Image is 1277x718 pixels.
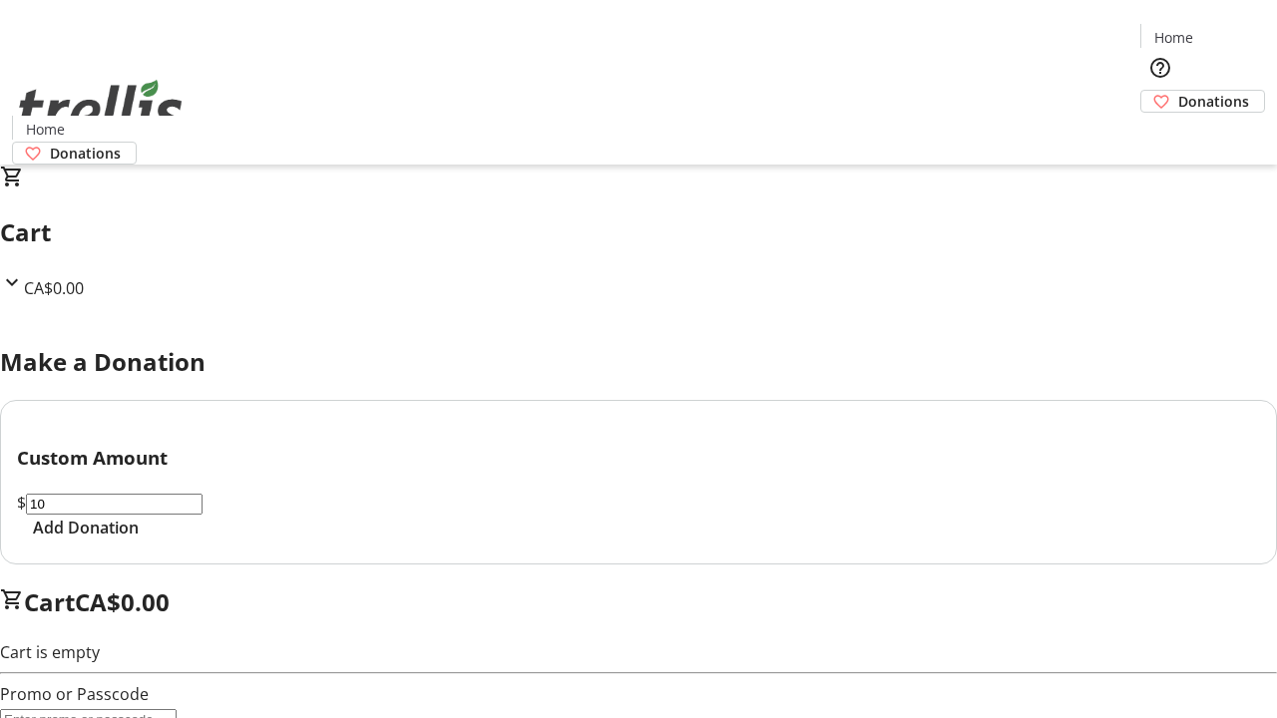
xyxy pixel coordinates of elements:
a: Home [1141,27,1205,48]
img: Orient E2E Organization eZL6tGAG7r's Logo [12,58,190,158]
span: CA$0.00 [24,277,84,299]
h3: Custom Amount [17,444,1260,472]
button: Help [1140,48,1180,88]
span: Home [26,119,65,140]
button: Add Donation [17,516,155,539]
span: Home [1154,27,1193,48]
span: CA$0.00 [75,585,170,618]
a: Donations [12,142,137,165]
span: Donations [50,143,121,164]
a: Donations [1140,90,1265,113]
input: Donation Amount [26,494,203,515]
span: Donations [1178,91,1249,112]
a: Home [13,119,77,140]
span: $ [17,492,26,514]
span: Add Donation [33,516,139,539]
button: Cart [1140,113,1180,153]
